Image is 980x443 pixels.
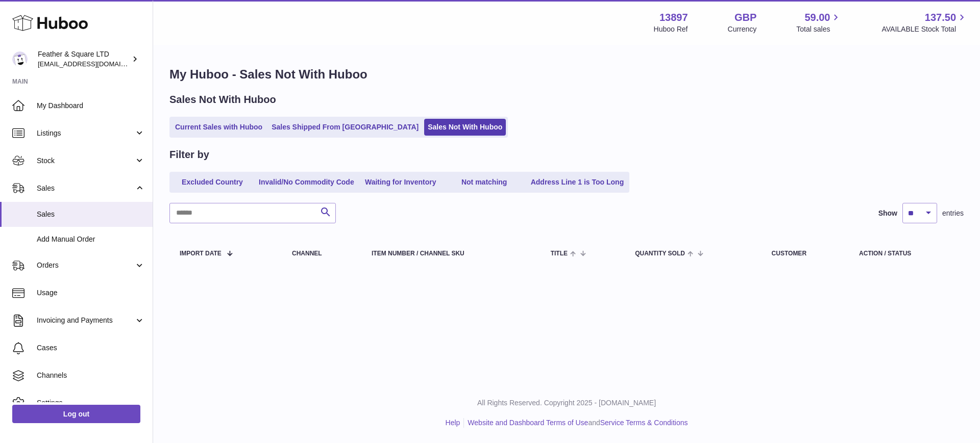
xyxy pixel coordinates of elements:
[180,250,222,257] span: Import date
[728,24,757,34] div: Currency
[37,288,145,298] span: Usage
[804,11,830,24] span: 59.00
[464,418,688,428] li: and
[881,11,968,34] a: 137.50 AVAILABLE Stock Total
[37,316,134,325] span: Invoicing and Payments
[38,60,150,68] span: [EMAIL_ADDRESS][DOMAIN_NAME]
[37,343,145,353] span: Cases
[424,119,506,136] a: Sales Not With Huboo
[37,234,145,244] span: Add Manual Order
[372,250,530,257] div: Item Number / Channel SKU
[12,51,28,67] img: feathernsquare@gmail.com
[37,260,134,270] span: Orders
[468,419,588,427] a: Website and Dashboard Terms of Use
[654,24,688,34] div: Huboo Ref
[942,209,964,218] span: entries
[925,11,956,24] span: 137.50
[171,119,266,136] a: Current Sales with Huboo
[292,250,351,257] div: Channel
[37,210,145,219] span: Sales
[169,93,276,107] h2: Sales Not With Huboo
[551,250,568,257] span: Title
[796,24,842,34] span: Total sales
[161,398,972,408] p: All Rights Reserved. Copyright 2025 - [DOMAIN_NAME]
[600,419,688,427] a: Service Terms & Conditions
[171,174,253,191] a: Excluded Country
[659,11,688,24] strong: 13897
[446,419,460,427] a: Help
[37,398,145,408] span: Settings
[635,250,685,257] span: Quantity Sold
[268,119,422,136] a: Sales Shipped From [GEOGRAPHIC_DATA]
[360,174,442,191] a: Waiting for Inventory
[38,49,130,69] div: Feather & Square LTD
[859,250,953,257] div: Action / Status
[169,148,209,162] h2: Filter by
[796,11,842,34] a: 59.00 Total sales
[37,128,134,138] span: Listings
[37,156,134,166] span: Stock
[734,11,756,24] strong: GBP
[12,405,140,423] a: Log out
[878,209,897,218] label: Show
[169,66,964,83] h1: My Huboo - Sales Not With Huboo
[37,371,145,380] span: Channels
[527,174,628,191] a: Address Line 1 is Too Long
[881,24,968,34] span: AVAILABLE Stock Total
[37,101,145,111] span: My Dashboard
[37,184,134,193] span: Sales
[255,174,358,191] a: Invalid/No Commodity Code
[444,174,525,191] a: Not matching
[772,250,839,257] div: Customer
